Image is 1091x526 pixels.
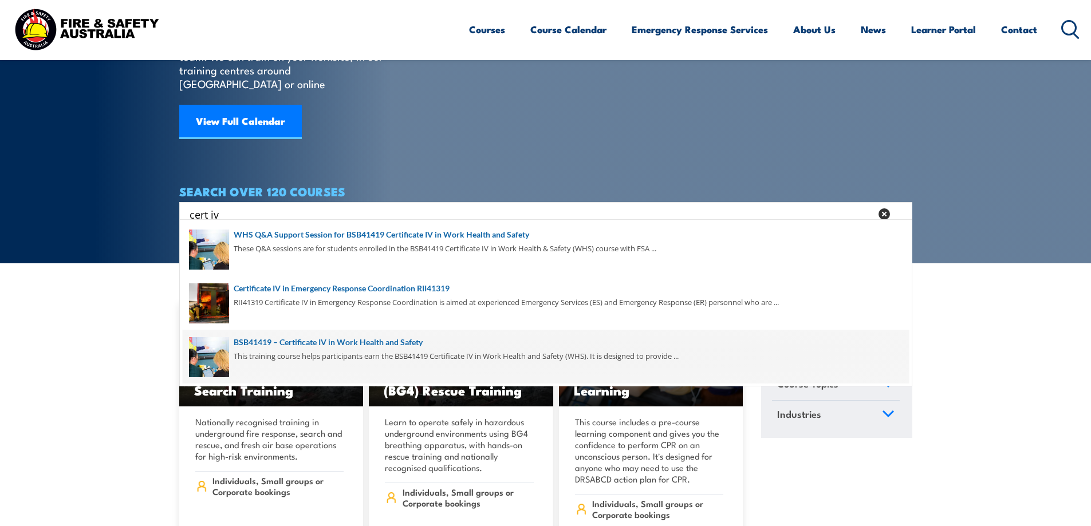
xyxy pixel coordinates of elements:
a: View Full Calendar [179,105,302,139]
a: Learner Portal [911,14,976,45]
h3: Underground Specialist (BG4) Rescue Training [384,370,538,397]
form: Search form [192,206,873,222]
p: Learn to operate safely in hazardous underground environments using BG4 breathing apparatus, with... [385,416,534,473]
a: Contact [1001,14,1037,45]
a: Courses [469,14,505,45]
h3: Provide [MEDICAL_DATA] Training inc. Pre-course Learning [574,344,728,397]
span: Individuals, Small groups or Corporate bookings [403,487,534,508]
a: News [861,14,886,45]
p: Nationally recognised training in underground fire response, search and rescue, and fresh air bas... [195,416,344,462]
a: Emergency Response Services [632,14,768,45]
p: Find a course thats right for you and your team. We can train on your worksite, in our training c... [179,35,388,90]
input: Search input [190,205,871,223]
a: Industries [772,401,900,430]
h4: SEARCH OVER 120 COURSES [179,185,912,197]
span: Individuals, Small groups or Corporate bookings [212,475,344,497]
a: About Us [793,14,836,45]
a: Certificate IV in Emergency Response Coordination RII41319 [189,282,903,295]
span: Individuals, Small groups or Corporate bookings [592,498,723,520]
span: Industries [777,406,821,422]
p: This course includes a pre-course learning component and gives you the confidence to perform CPR ... [575,416,724,485]
a: Course Calendar [530,14,606,45]
a: BSB41419 – Certificate IV in Work Health and Safety [189,336,903,349]
button: Search magnifier button [892,206,908,222]
a: WHS Q&A Support Session for BSB41419 Certificate IV in Work Health and Safety [189,228,903,241]
h3: Underground Fire and Search Training [194,370,349,397]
